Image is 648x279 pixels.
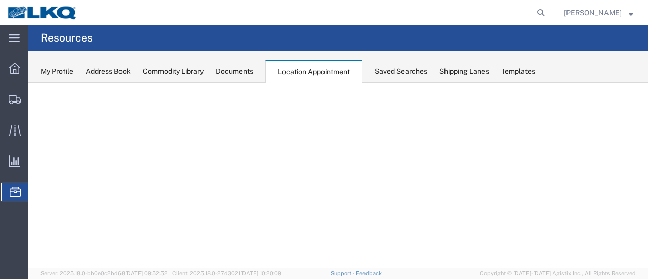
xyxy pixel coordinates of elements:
span: Server: 2025.18.0-bb0e0c2bd68 [40,270,168,276]
iframe: FS Legacy Container [28,83,648,268]
span: [DATE] 09:52:52 [125,270,168,276]
div: Location Appointment [265,60,362,83]
h4: Resources [40,25,93,51]
span: [DATE] 10:20:09 [240,270,281,276]
div: Documents [216,66,253,77]
div: My Profile [40,66,73,77]
a: Support [331,270,356,276]
span: Copyright © [DATE]-[DATE] Agistix Inc., All Rights Reserved [480,269,636,278]
div: Templates [501,66,535,77]
div: Shipping Lanes [439,66,489,77]
div: Commodity Library [143,66,204,77]
button: [PERSON_NAME] [563,7,634,19]
span: Client: 2025.18.0-27d3021 [172,270,281,276]
a: Feedback [356,270,382,276]
div: Saved Searches [375,66,427,77]
img: logo [7,5,78,20]
span: Marc Metzger [564,7,622,18]
div: Address Book [86,66,131,77]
